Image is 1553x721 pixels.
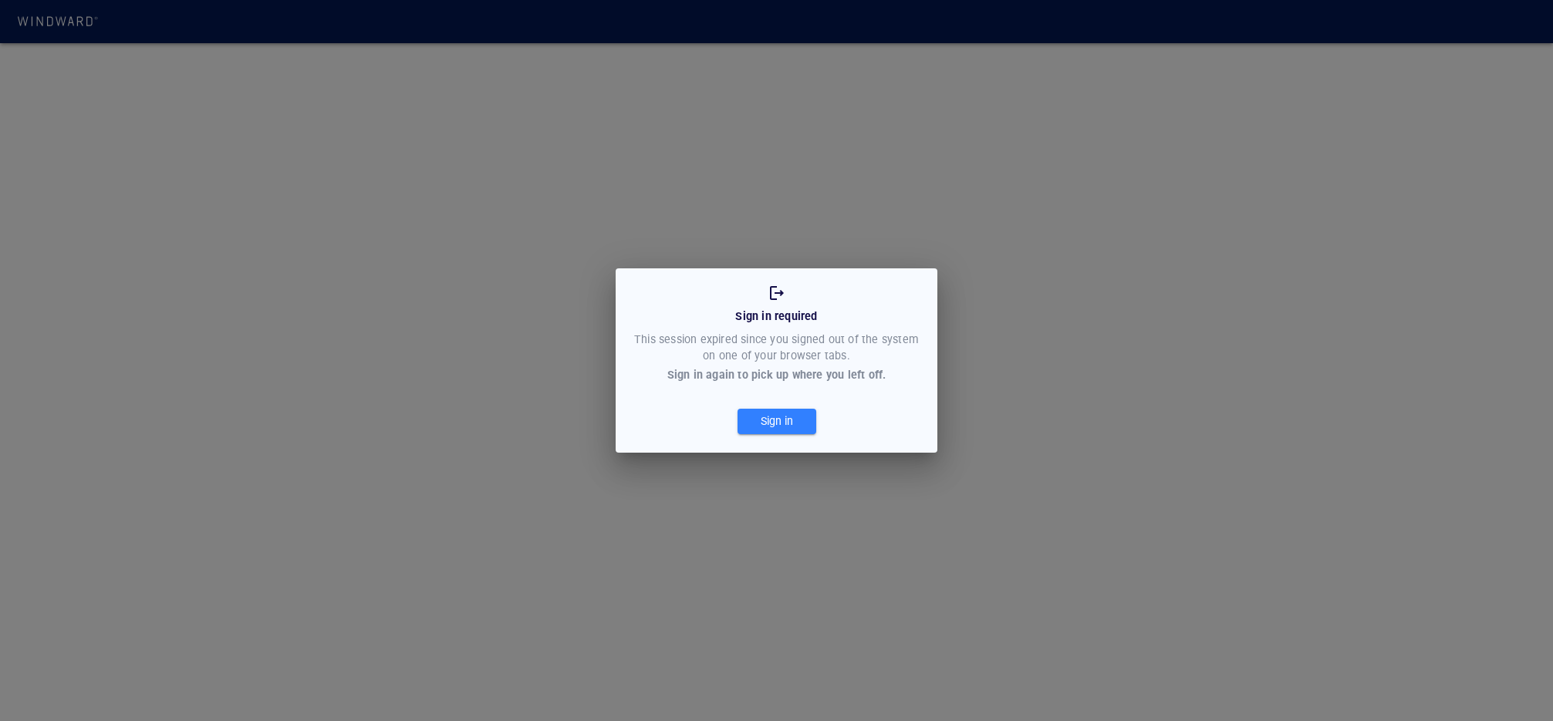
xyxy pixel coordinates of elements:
[631,328,922,368] div: This session expired since you signed out of the system on one of your browser tabs.
[1487,652,1541,709] iframe: Chat
[758,409,796,434] div: Sign in
[738,409,816,434] button: Sign in
[667,367,886,383] div: Sign in again to pick up where you left off.
[732,305,820,328] div: Sign in required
